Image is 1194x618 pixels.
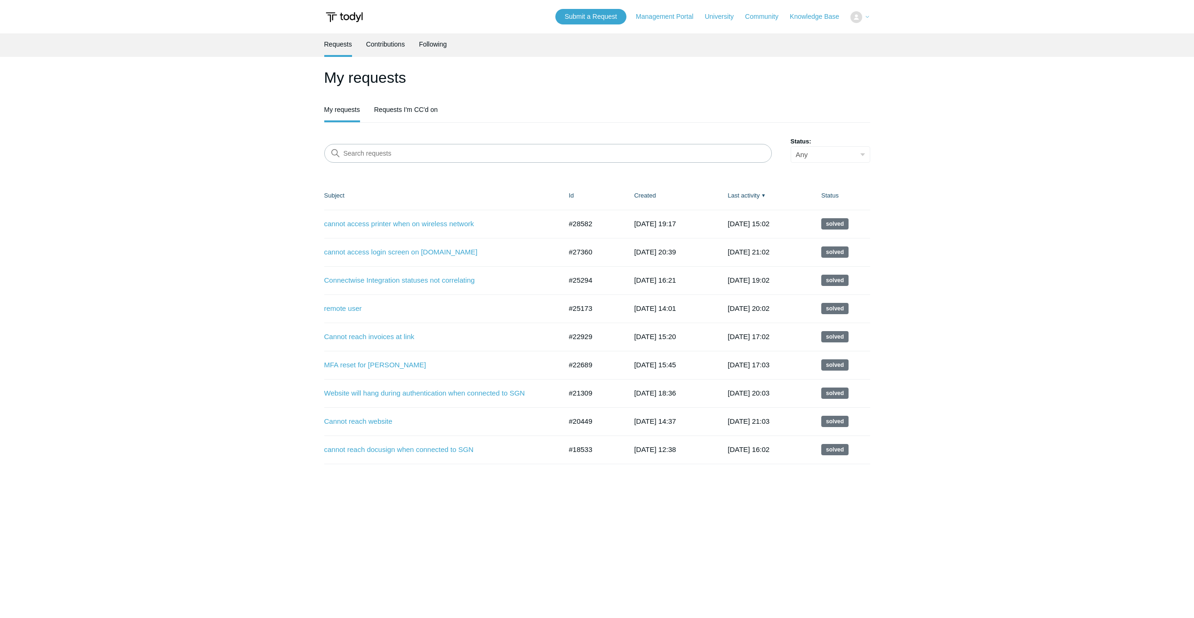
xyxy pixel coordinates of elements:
[821,416,849,427] span: This request has been solved
[728,304,769,312] time: 2025-06-29T20:02:12+00:00
[636,12,703,22] a: Management Portal
[634,248,676,256] time: 2025-08-12T20:39:33+00:00
[821,444,849,455] span: This request has been solved
[560,351,625,379] td: #22689
[821,303,849,314] span: This request has been solved
[324,275,548,286] a: Connectwise Integration statuses not correlating
[555,9,626,24] a: Submit a Request
[560,407,625,436] td: #20449
[560,210,625,238] td: #28582
[728,389,769,397] time: 2024-12-09T20:03:39+00:00
[728,417,769,425] time: 2024-10-28T21:03:04+00:00
[745,12,788,22] a: Community
[324,182,560,210] th: Subject
[374,99,438,120] a: Requests I'm CC'd on
[324,33,352,55] a: Requests
[560,436,625,464] td: #18533
[821,218,849,230] span: This request has been solved
[728,333,769,341] time: 2025-03-04T17:02:57+00:00
[634,220,676,228] time: 2025-10-01T19:17:18+00:00
[728,276,769,284] time: 2025-07-07T19:02:52+00:00
[366,33,405,55] a: Contributions
[812,182,870,210] th: Status
[728,248,769,256] time: 2025-09-09T21:02:53+00:00
[324,416,548,427] a: Cannot reach website
[324,99,360,120] a: My requests
[821,388,849,399] span: This request has been solved
[728,361,769,369] time: 2025-02-19T17:03:05+00:00
[790,12,849,22] a: Knowledge Base
[560,294,625,323] td: #25173
[324,144,772,163] input: Search requests
[634,361,676,369] time: 2025-01-30T15:45:57+00:00
[791,137,870,146] label: Status:
[761,192,766,199] span: ▼
[728,192,760,199] a: Last activity▼
[324,332,548,342] a: Cannot reach invoices at link
[728,445,769,453] time: 2024-07-22T16:02:53+00:00
[634,333,676,341] time: 2025-02-12T15:20:37+00:00
[324,247,548,258] a: cannot access login screen on [DOMAIN_NAME]
[821,331,849,342] span: This request has been solved
[634,417,676,425] time: 2024-10-01T14:37:57+00:00
[560,379,625,407] td: #21309
[324,388,548,399] a: Website will hang during authentication when connected to SGN
[634,276,676,284] time: 2025-06-04T16:21:37+00:00
[560,266,625,294] td: #25294
[634,192,656,199] a: Created
[560,182,625,210] th: Id
[634,445,676,453] time: 2024-06-25T12:38:09+00:00
[324,303,548,314] a: remote user
[821,275,849,286] span: This request has been solved
[324,219,548,230] a: cannot access printer when on wireless network
[324,444,548,455] a: cannot reach docusign when connected to SGN
[324,360,548,371] a: MFA reset for [PERSON_NAME]
[419,33,447,55] a: Following
[728,220,769,228] time: 2025-10-10T15:02:48+00:00
[324,66,870,89] h1: My requests
[324,8,364,26] img: Todyl Support Center Help Center home page
[560,323,625,351] td: #22929
[705,12,743,22] a: University
[821,246,849,258] span: This request has been solved
[560,238,625,266] td: #27360
[821,359,849,371] span: This request has been solved
[634,304,676,312] time: 2025-05-29T14:01:53+00:00
[634,389,676,397] time: 2024-11-11T18:36:03+00:00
